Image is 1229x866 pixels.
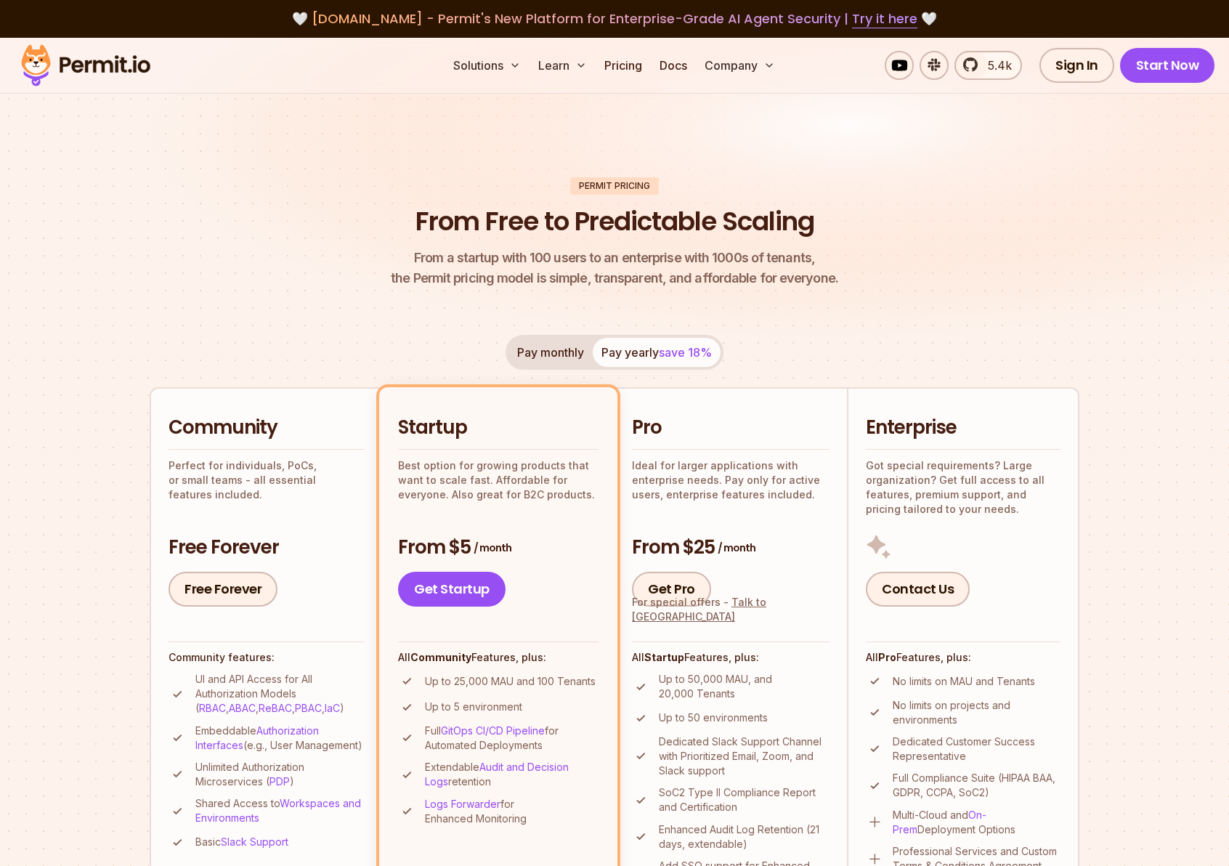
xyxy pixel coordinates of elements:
p: Multi-Cloud and Deployment Options [893,808,1060,837]
a: Contact Us [866,572,970,607]
p: Basic [195,835,288,849]
a: Free Forever [169,572,277,607]
h2: Community [169,415,365,441]
a: GitOps CI/CD Pipeline [441,724,545,737]
p: for Enhanced Monitoring [425,797,599,826]
h3: From $25 [632,535,830,561]
div: 🤍 🤍 [35,9,1194,29]
p: Perfect for individuals, PoCs, or small teams - all essential features included. [169,458,365,502]
button: Learn [532,51,593,80]
p: Shared Access to [195,796,365,825]
h3: Free Forever [169,535,365,561]
p: Got special requirements? Large organization? Get full access to all features, premium support, a... [866,458,1060,517]
button: Solutions [447,51,527,80]
p: Extendable retention [425,760,599,789]
p: Full for Automated Deployments [425,724,599,753]
p: No limits on MAU and Tenants [893,674,1035,689]
p: Up to 50 environments [659,711,768,725]
a: Get Pro [632,572,711,607]
h4: All Features, plus: [866,650,1060,665]
a: Start Now [1120,48,1215,83]
a: Docs [654,51,693,80]
h3: From $5 [398,535,599,561]
span: / month [718,541,755,555]
a: RBAC [199,702,226,714]
a: PBAC [295,702,322,714]
p: Up to 5 environment [425,700,522,714]
h2: Pro [632,415,830,441]
a: Slack Support [221,835,288,848]
a: Logs Forwarder [425,798,500,810]
span: 5.4k [979,57,1012,74]
div: Permit Pricing [570,177,659,195]
p: Best option for growing products that want to scale fast. Affordable for everyone. Also great for... [398,458,599,502]
strong: Startup [644,651,684,663]
p: Enhanced Audit Log Retention (21 days, extendable) [659,822,830,851]
a: Try it here [852,9,917,28]
img: Permit logo [15,41,157,90]
button: Company [699,51,781,80]
a: PDP [269,775,290,788]
p: UI and API Access for All Authorization Models ( , , , , ) [195,672,365,716]
p: No limits on projects and environments [893,698,1060,727]
h2: Enterprise [866,415,1060,441]
a: Pricing [599,51,648,80]
a: IaC [325,702,340,714]
p: Up to 25,000 MAU and 100 Tenants [425,674,596,689]
p: Ideal for larger applications with enterprise needs. Pay only for active users, enterprise featur... [632,458,830,502]
span: From a startup with 100 users to an enterprise with 1000s of tenants, [391,248,838,268]
a: Get Startup [398,572,506,607]
a: ReBAC [259,702,292,714]
a: On-Prem [893,809,986,835]
p: Unlimited Authorization Microservices ( ) [195,760,365,789]
span: / month [474,541,511,555]
div: For special offers - [632,595,830,624]
a: 5.4k [954,51,1022,80]
button: Pay monthly [508,338,593,367]
p: Full Compliance Suite (HIPAA BAA, GDPR, CCPA, SoC2) [893,771,1060,800]
h2: Startup [398,415,599,441]
p: the Permit pricing model is simple, transparent, and affordable for everyone. [391,248,838,288]
a: Audit and Decision Logs [425,761,569,788]
strong: Pro [878,651,896,663]
h1: From Free to Predictable Scaling [415,203,814,240]
p: SoC2 Type II Compliance Report and Certification [659,785,830,814]
a: Sign In [1039,48,1114,83]
a: ABAC [229,702,256,714]
p: Dedicated Slack Support Channel with Prioritized Email, Zoom, and Slack support [659,735,830,778]
strong: Community [410,651,471,663]
h4: All Features, plus: [398,650,599,665]
a: Authorization Interfaces [195,724,319,751]
p: Embeddable (e.g., User Management) [195,724,365,753]
p: Dedicated Customer Success Representative [893,735,1060,764]
h4: Community features: [169,650,365,665]
span: [DOMAIN_NAME] - Permit's New Platform for Enterprise-Grade AI Agent Security | [312,9,917,28]
h4: All Features, plus: [632,650,830,665]
p: Up to 50,000 MAU, and 20,000 Tenants [659,672,830,701]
